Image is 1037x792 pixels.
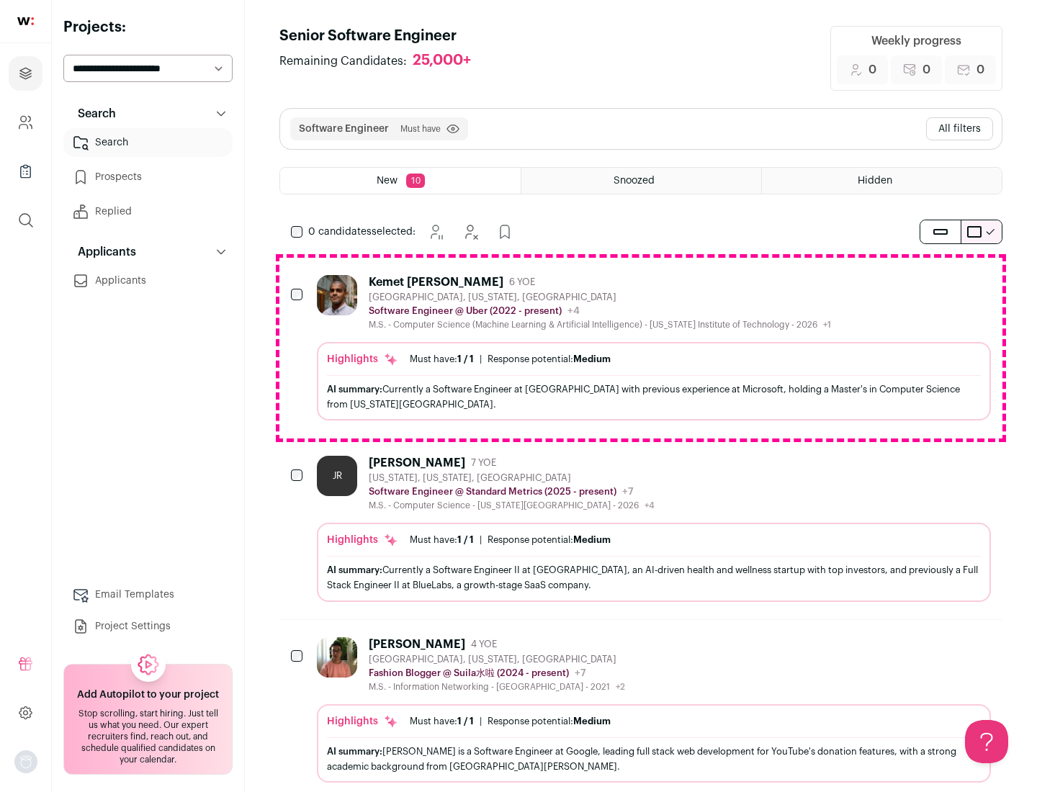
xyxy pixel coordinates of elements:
[317,275,991,420] a: Kemet [PERSON_NAME] 6 YOE [GEOGRAPHIC_DATA], [US_STATE], [GEOGRAPHIC_DATA] Software Engineer @ Ub...
[17,17,34,25] img: wellfound-shorthand-0d5821cbd27db2630d0214b213865d53afaa358527fdda9d0ea32b1df1b89c2c.svg
[488,354,611,365] div: Response potential:
[823,320,831,329] span: +1
[421,217,450,246] button: Snooze
[327,352,398,366] div: Highlights
[410,716,474,727] div: Must have:
[73,708,223,765] div: Stop scrolling, start hiring. Just tell us what you need. Our expert recruiters find, reach out, ...
[63,612,233,641] a: Project Settings
[327,384,382,394] span: AI summary:
[9,154,42,189] a: Company Lists
[369,275,503,289] div: Kemet [PERSON_NAME]
[369,667,569,679] p: Fashion Blogger @ Suila水啦 (2024 - present)
[63,266,233,295] a: Applicants
[616,683,625,691] span: +2
[369,456,465,470] div: [PERSON_NAME]
[69,243,136,261] p: Applicants
[308,225,416,239] span: selected:
[614,176,655,186] span: Snoozed
[9,105,42,140] a: Company and ATS Settings
[369,681,625,693] div: M.S. - Information Networking - [GEOGRAPHIC_DATA] - 2021
[299,122,389,136] button: Software Engineer
[410,354,474,365] div: Must have:
[317,456,991,601] a: JR [PERSON_NAME] 7 YOE [US_STATE], [US_STATE], [GEOGRAPHIC_DATA] Software Engineer @ Standard Met...
[77,688,219,702] h2: Add Autopilot to your project
[977,61,984,78] span: 0
[14,750,37,773] img: nopic.png
[327,747,382,756] span: AI summary:
[922,61,930,78] span: 0
[327,562,981,593] div: Currently a Software Engineer II at [GEOGRAPHIC_DATA], an AI-driven health and wellness startup w...
[567,306,580,316] span: +4
[369,637,465,652] div: [PERSON_NAME]
[327,533,398,547] div: Highlights
[413,52,471,70] div: 25,000+
[400,123,441,135] span: Must have
[369,319,831,330] div: M.S. - Computer Science (Machine Learning & Artificial Intelligence) - [US_STATE] Institute of Te...
[69,105,116,122] p: Search
[14,750,37,773] button: Open dropdown
[369,472,655,484] div: [US_STATE], [US_STATE], [GEOGRAPHIC_DATA]
[509,276,535,288] span: 6 YOE
[868,61,876,78] span: 0
[63,197,233,226] a: Replied
[762,168,1002,194] a: Hidden
[471,457,496,469] span: 7 YOE
[9,56,42,91] a: Projects
[926,117,993,140] button: All filters
[63,17,233,37] h2: Projects:
[471,639,497,650] span: 4 YOE
[63,163,233,192] a: Prospects
[327,744,981,774] div: [PERSON_NAME] is a Software Engineer at Google, leading full stack web development for YouTube's ...
[63,128,233,157] a: Search
[327,382,981,412] div: Currently a Software Engineer at [GEOGRAPHIC_DATA] with previous experience at Microsoft, holding...
[410,534,611,546] ul: |
[317,275,357,315] img: 927442a7649886f10e33b6150e11c56b26abb7af887a5a1dd4d66526963a6550.jpg
[575,668,586,678] span: +7
[622,487,634,497] span: +7
[63,664,233,775] a: Add Autopilot to your project Stop scrolling, start hiring. Just tell us what you need. Our exper...
[369,292,831,303] div: [GEOGRAPHIC_DATA], [US_STATE], [GEOGRAPHIC_DATA]
[410,534,474,546] div: Must have:
[488,716,611,727] div: Response potential:
[645,501,655,510] span: +4
[490,217,519,246] button: Add to Prospects
[317,637,357,678] img: ebffc8b94a612106133ad1a79c5dcc917f1f343d62299c503ebb759c428adb03.jpg
[317,637,991,783] a: [PERSON_NAME] 4 YOE [GEOGRAPHIC_DATA], [US_STATE], [GEOGRAPHIC_DATA] Fashion Blogger @ Suila水啦 (2...
[573,716,611,726] span: Medium
[377,176,398,186] span: New
[279,53,407,70] span: Remaining Candidates:
[965,720,1008,763] iframe: Help Scout Beacon - Open
[871,32,961,50] div: Weekly progress
[488,534,611,546] div: Response potential:
[456,217,485,246] button: Hide
[410,716,611,727] ul: |
[279,26,485,46] h1: Senior Software Engineer
[406,174,425,188] span: 10
[369,305,562,317] p: Software Engineer @ Uber (2022 - present)
[457,354,474,364] span: 1 / 1
[63,99,233,128] button: Search
[369,486,616,498] p: Software Engineer @ Standard Metrics (2025 - present)
[63,238,233,266] button: Applicants
[457,535,474,544] span: 1 / 1
[457,716,474,726] span: 1 / 1
[858,176,892,186] span: Hidden
[317,456,357,496] div: JR
[369,500,655,511] div: M.S. - Computer Science - [US_STATE][GEOGRAPHIC_DATA] - 2026
[63,580,233,609] a: Email Templates
[410,354,611,365] ul: |
[327,714,398,729] div: Highlights
[327,565,382,575] span: AI summary:
[308,227,372,237] span: 0 candidates
[521,168,761,194] a: Snoozed
[573,354,611,364] span: Medium
[573,535,611,544] span: Medium
[369,654,625,665] div: [GEOGRAPHIC_DATA], [US_STATE], [GEOGRAPHIC_DATA]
